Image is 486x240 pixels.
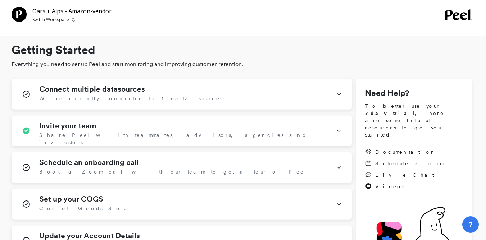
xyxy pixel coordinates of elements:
img: Team Profile [12,7,27,22]
span: Share Peel with teammates, advisors, agencies and investors [39,131,327,146]
button: ? [462,216,479,233]
p: Switch Workspace [32,17,69,23]
p: Oars + Alps - Amazon-vendor [32,7,112,15]
h1: Set up your COGS [39,195,103,203]
h1: Schedule an onboarding call [39,158,139,167]
span: Book a Zoom call with our team to get a tour of Peel [39,168,307,175]
span: To better use your , here are some helpful resources to get you started. [365,102,463,138]
span: Cost of Goods Sold [39,205,128,212]
a: Videos [365,183,446,190]
a: Documentation [365,148,446,156]
h1: Connect multiple datasources [39,85,145,93]
span: Everything you need to set up Peel and start monitoring and improving customer retention. [12,60,472,69]
span: Schedule a demo [375,160,446,167]
h1: Invite your team [39,121,96,130]
span: We're currently connected to 1 data sources [39,95,222,102]
span: Live Chat [375,171,434,179]
h1: Getting Started [12,41,472,59]
strong: 7 day trial [365,110,415,116]
span: Documentation [375,148,436,156]
a: Schedule a demo [365,160,446,167]
h1: Need Help? [365,87,463,100]
img: picker [72,17,75,23]
span: Videos [375,183,404,190]
span: ? [468,220,473,230]
h1: Update your Account Details [39,231,140,240]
